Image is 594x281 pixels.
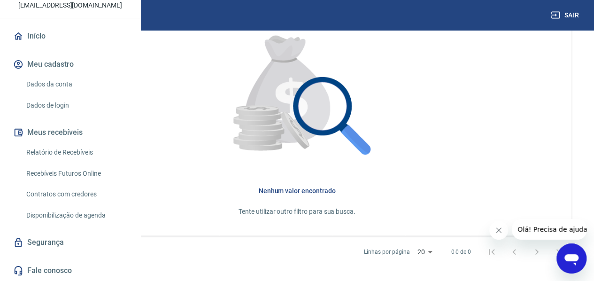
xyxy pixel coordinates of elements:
span: Olá! Precisa de ajuda? [6,7,79,14]
button: Meus recebíveis [11,122,129,143]
a: Disponibilização de agenda [23,206,129,225]
h6: Nenhum valor encontrado [38,186,556,195]
a: Dados de login [23,96,129,115]
button: Meu cadastro [11,54,129,75]
img: Nenhum item encontrado [211,9,383,182]
a: Relatório de Recebíveis [23,143,129,162]
button: Sair [549,7,583,24]
iframe: Fechar mensagem [489,221,508,240]
a: Contratos com credores [23,185,129,204]
div: 20 [413,245,436,259]
span: Tente utilizar outro filtro para sua busca. [239,208,355,215]
p: [EMAIL_ADDRESS][DOMAIN_NAME] [18,0,122,10]
a: Segurança [11,232,129,253]
a: Início [11,26,129,47]
a: Dados da conta [23,75,129,94]
p: 0-0 de 0 [451,248,471,256]
p: Linhas por página [364,248,409,256]
a: Recebíveis Futuros Online [23,164,129,183]
iframe: Botão para abrir a janela de mensagens [556,243,586,273]
a: Fale conosco [11,260,129,281]
iframe: Mensagem da empresa [512,219,586,240]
